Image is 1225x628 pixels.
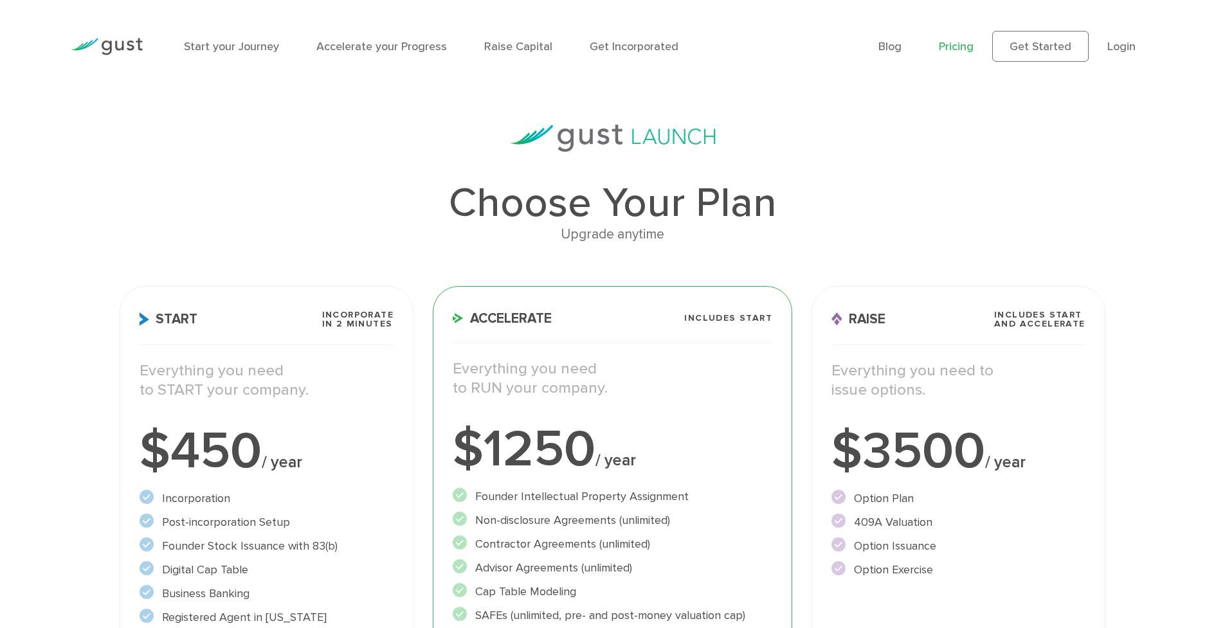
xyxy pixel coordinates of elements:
li: Post-incorporation Setup [140,514,394,531]
span: Includes START and ACCELERATE [994,310,1085,328]
img: gust-launch-logos.svg [510,125,716,152]
p: Everything you need to RUN your company. [453,359,772,398]
li: Option Issuance [831,537,1085,555]
li: SAFEs (unlimited, pre- and post-money valuation cap) [453,607,772,624]
span: Incorporate in 2 Minutes [322,310,394,328]
h1: Choose Your Plan [120,183,1105,224]
a: Get Incorporated [590,40,678,53]
a: Raise Capital [484,40,552,53]
li: Digital Cap Table [140,561,394,579]
li: Founder Stock Issuance with 83(b) [140,537,394,555]
span: Raise [831,312,885,326]
p: Everything you need to START your company. [140,361,394,400]
div: $450 [140,426,394,477]
li: Option Plan [831,490,1085,507]
span: Accelerate [453,312,552,325]
div: Upgrade anytime [120,224,1105,246]
a: Start your Journey [184,40,279,53]
a: Blog [878,40,902,53]
span: Start [140,312,197,326]
img: Accelerate Icon [453,313,464,323]
a: Pricing [939,40,974,53]
a: Accelerate your Progress [316,40,447,53]
li: Advisor Agreements (unlimited) [453,559,772,577]
img: Start Icon X2 [140,312,149,326]
img: Gust Logo [71,38,143,55]
li: Non-disclosure Agreements (unlimited) [453,512,772,529]
a: Get Started [992,31,1089,62]
li: 409A Valuation [831,514,1085,531]
li: Registered Agent in [US_STATE] [140,609,394,626]
a: Login [1107,40,1136,53]
li: Founder Intellectual Property Assignment [453,488,772,505]
li: Contractor Agreements (unlimited) [453,535,772,553]
img: Raise Icon [831,312,842,326]
li: Cap Table Modeling [453,583,772,600]
li: Business Banking [140,585,394,602]
span: / year [595,451,636,470]
li: Option Exercise [831,561,1085,579]
div: $3500 [831,426,1085,477]
li: Incorporation [140,490,394,507]
span: Includes START [684,314,772,323]
span: / year [985,453,1026,472]
div: $1250 [453,424,772,475]
p: Everything you need to issue options. [831,361,1085,400]
span: / year [262,453,302,472]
